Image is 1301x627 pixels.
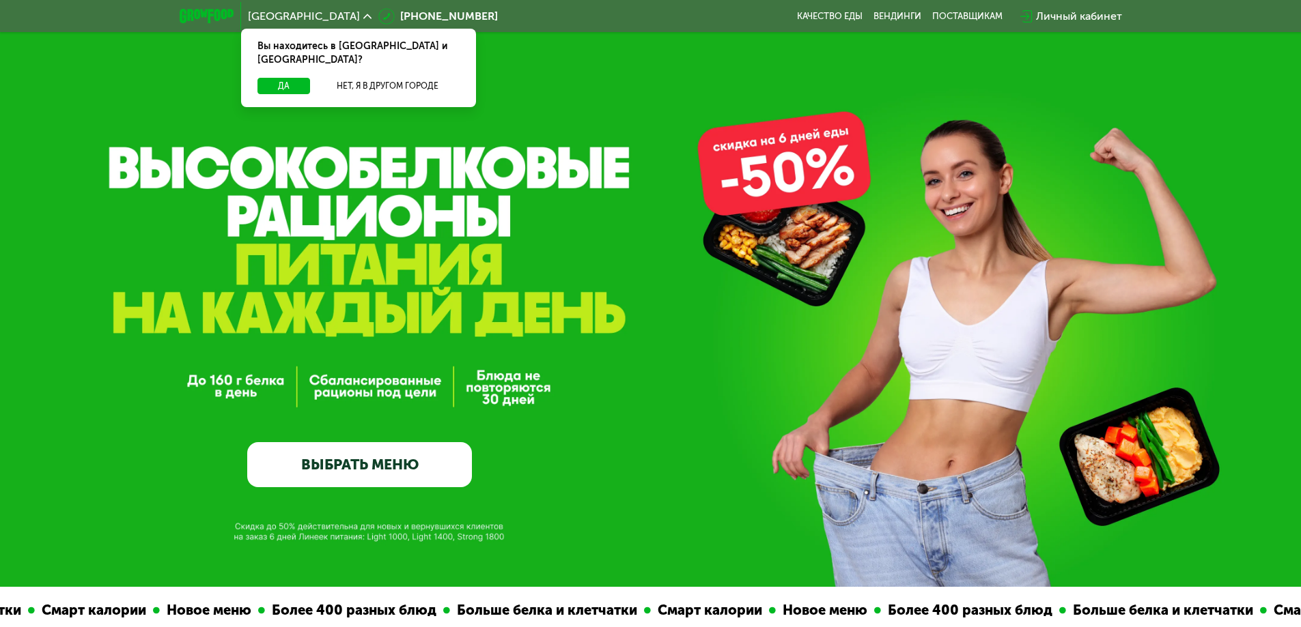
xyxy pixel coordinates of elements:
[873,11,921,22] a: Вендинги
[1062,600,1256,621] div: Больше белка и клетчатки
[932,11,1003,22] div: поставщикам
[647,600,765,621] div: Смарт калории
[877,600,1055,621] div: Более 400 разных блюд
[248,11,360,22] span: [GEOGRAPHIC_DATA]
[378,8,498,25] a: [PHONE_NUMBER]
[797,11,863,22] a: Качество еды
[316,78,460,94] button: Нет, я в другом городе
[241,29,476,78] div: Вы находитесь в [GEOGRAPHIC_DATA] и [GEOGRAPHIC_DATA]?
[1036,8,1122,25] div: Личный кабинет
[31,600,149,621] div: Смарт калории
[156,600,254,621] div: Новое меню
[446,600,640,621] div: Больше белка и клетчатки
[247,442,472,487] a: ВЫБРАТЬ МЕНЮ
[261,600,439,621] div: Более 400 разных блюд
[257,78,310,94] button: Да
[772,600,870,621] div: Новое меню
